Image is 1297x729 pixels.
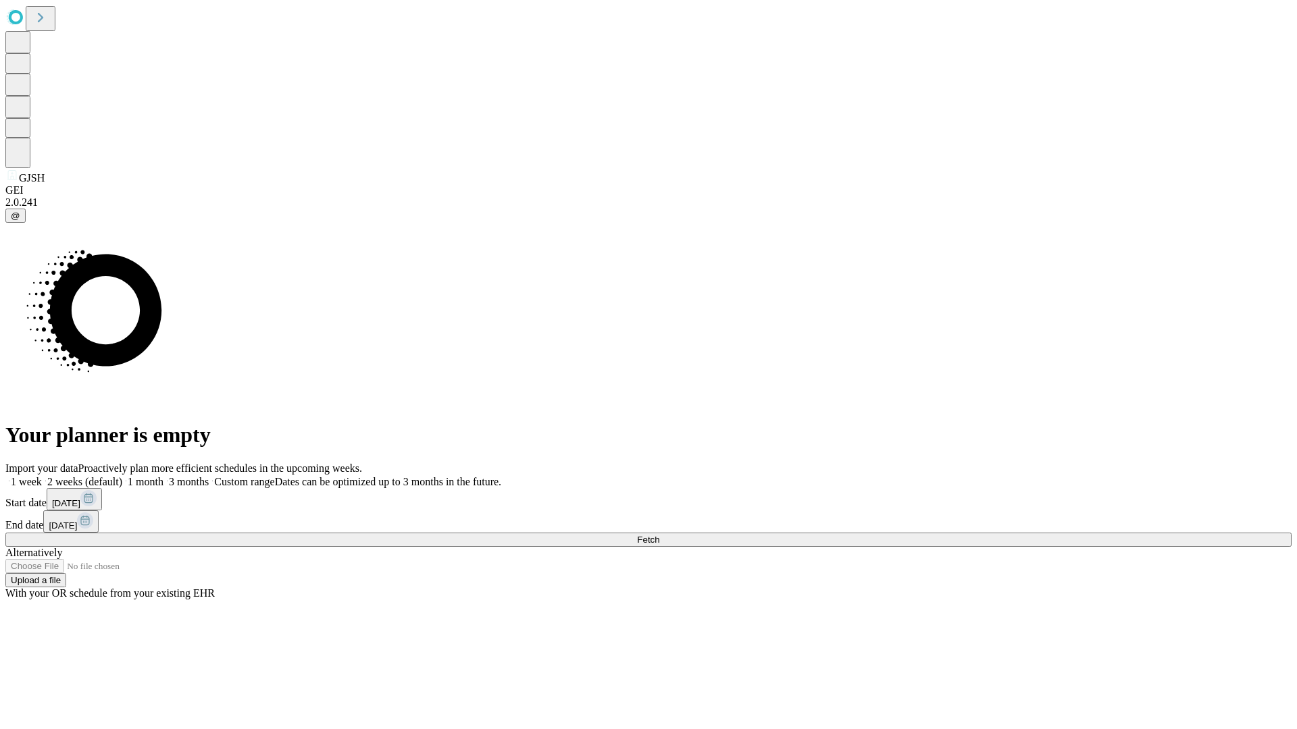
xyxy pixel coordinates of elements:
div: End date [5,510,1292,533]
button: Upload a file [5,573,66,587]
span: 1 week [11,476,42,487]
div: 2.0.241 [5,196,1292,209]
span: GJSH [19,172,45,184]
span: Import your data [5,462,78,474]
span: Dates can be optimized up to 3 months in the future. [275,476,501,487]
span: 3 months [169,476,209,487]
span: [DATE] [52,498,80,508]
span: [DATE] [49,520,77,531]
span: Fetch [637,535,659,545]
span: @ [11,211,20,221]
span: Proactively plan more efficient schedules in the upcoming weeks. [78,462,362,474]
button: Fetch [5,533,1292,547]
span: 2 weeks (default) [47,476,122,487]
button: [DATE] [43,510,99,533]
span: With your OR schedule from your existing EHR [5,587,215,599]
span: Alternatively [5,547,62,558]
button: [DATE] [47,488,102,510]
span: 1 month [128,476,163,487]
span: Custom range [214,476,274,487]
h1: Your planner is empty [5,423,1292,448]
div: GEI [5,184,1292,196]
div: Start date [5,488,1292,510]
button: @ [5,209,26,223]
